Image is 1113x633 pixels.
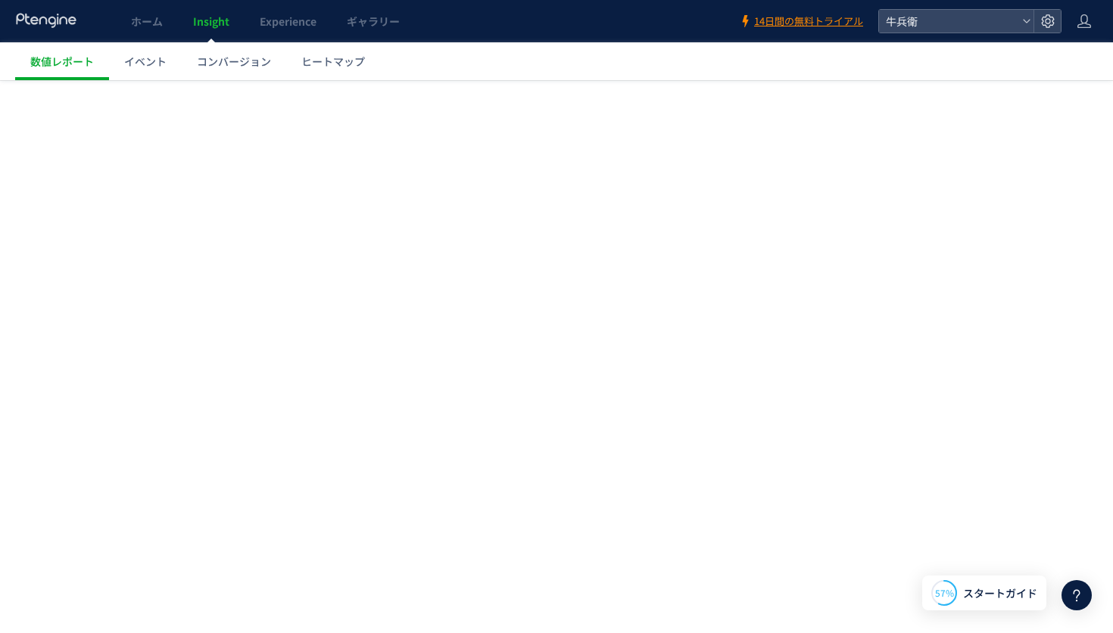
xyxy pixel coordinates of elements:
span: ギャラリー [347,14,400,29]
span: 14日間の無料トライアル [754,14,863,29]
span: コンバージョン [197,54,271,69]
span: 牛兵衛 [881,10,1016,33]
span: イベント [124,54,167,69]
span: 数値レポート [30,54,94,69]
span: スタートガイド [963,585,1037,601]
span: 57% [935,586,954,599]
span: Insight [193,14,229,29]
span: ホーム [131,14,163,29]
span: Experience [260,14,316,29]
a: 14日間の無料トライアル [739,14,863,29]
span: ヒートマップ [301,54,365,69]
